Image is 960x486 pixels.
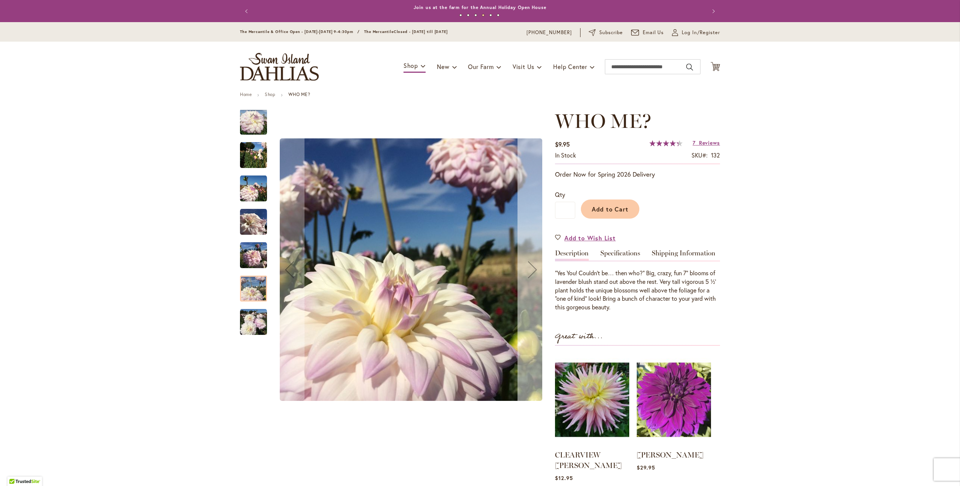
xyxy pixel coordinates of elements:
div: Who Me? [240,135,274,168]
strong: SKU [691,151,708,159]
div: 88% [649,140,682,146]
div: Product Images [274,110,582,430]
button: Next [705,4,720,19]
img: Who Me? [240,108,267,135]
a: 7 Reviews [693,139,720,146]
div: Who Me?Who Me?Who Me? [274,110,547,430]
strong: WHO ME? [288,91,310,97]
span: The Mercantile & Office Open - [DATE]-[DATE] 9-4:30pm / The Mercantile [240,29,394,34]
button: 1 of 6 [459,14,462,16]
img: Who Me? [240,208,267,235]
span: New [437,63,449,70]
a: Description [555,250,589,261]
img: THOMAS EDISON [637,353,711,446]
span: Log In/Register [682,29,720,36]
span: WHO ME? [555,109,651,133]
a: Home [240,91,252,97]
img: Who Me? [240,142,267,169]
div: “Yes You! Couldn’t be… then who?” Big, crazy, fun 7” blooms of lavender blush stand out above the... [555,269,720,312]
div: Availability [555,151,576,160]
span: Subscribe [599,29,623,36]
span: $9.95 [555,140,570,148]
div: Detailed Product Info [555,250,720,312]
img: Who Me? [240,309,267,336]
span: Help Center [553,63,587,70]
a: Log In/Register [672,29,720,36]
span: In stock [555,151,576,159]
div: 132 [711,151,720,160]
img: Who Me? [280,138,542,401]
a: Add to Wish List [555,234,616,242]
div: Who Me? [240,235,274,268]
a: Shipping Information [652,250,715,261]
div: Who Me? [240,168,274,201]
button: 5 of 6 [489,14,492,16]
div: Previous [240,110,267,121]
button: 4 of 6 [482,14,484,16]
p: Order Now for Spring 2026 Delivery [555,170,720,179]
a: Join us at the farm for the Annual Holiday Open House [414,4,546,10]
span: Qty [555,190,565,198]
div: Who Me? [274,110,547,430]
button: Next [517,110,547,430]
button: Previous [274,110,304,430]
a: Shop [265,91,275,97]
iframe: Launch Accessibility Center [6,459,27,480]
button: 2 of 6 [467,14,469,16]
a: Subscribe [589,29,623,36]
button: Previous [240,4,255,19]
span: Our Farm [468,63,493,70]
div: Who Me? [240,268,274,301]
span: Shop [403,61,418,69]
span: $29.95 [637,464,655,471]
span: 7 [693,139,696,146]
a: [PHONE_NUMBER] [526,29,572,36]
span: Add to Cart [592,205,629,213]
span: Reviews [699,139,720,146]
a: CLEARVIEW [PERSON_NAME] [555,450,622,470]
button: 3 of 6 [474,14,477,16]
span: $12.95 [555,474,573,481]
a: [PERSON_NAME] [637,450,703,459]
span: Email Us [643,29,664,36]
a: store logo [240,53,319,81]
img: Who Me? [240,175,267,202]
button: 6 of 6 [497,14,499,16]
div: Who Me? [240,301,267,335]
strong: Great with... [555,330,603,343]
img: CLEARVIEW JONAS [555,353,629,446]
span: Add to Wish List [564,234,616,242]
img: Who Me? [240,242,267,269]
span: Visit Us [513,63,534,70]
a: Specifications [600,250,640,261]
button: Add to Cart [581,199,639,219]
a: Email Us [631,29,664,36]
div: Who Me? [240,201,274,235]
span: Closed - [DATE] till [DATE] [394,29,448,34]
